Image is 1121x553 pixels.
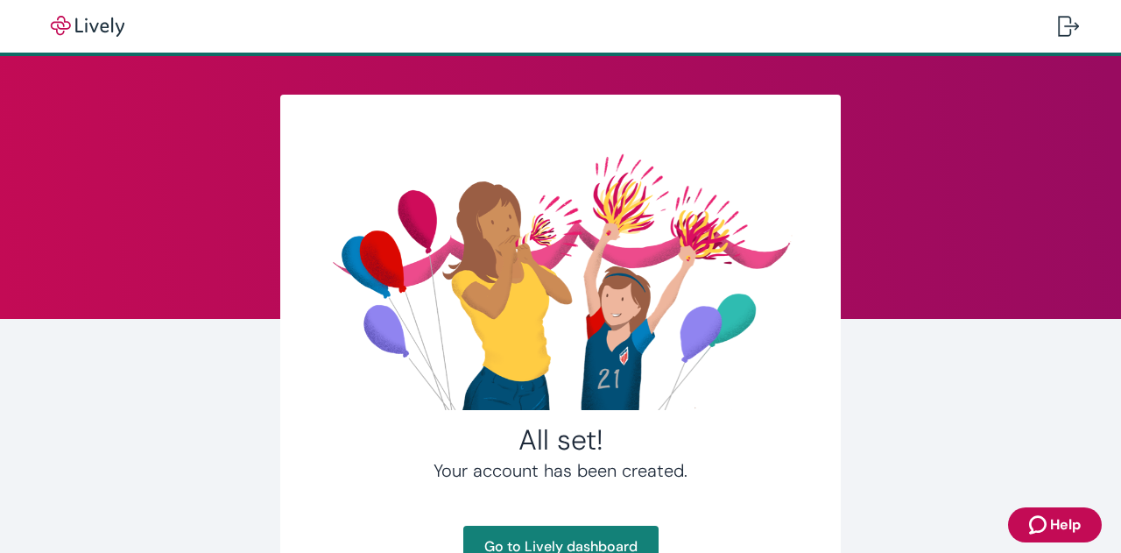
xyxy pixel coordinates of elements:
[1029,514,1050,535] svg: Zendesk support icon
[39,16,137,37] img: Lively
[1050,514,1081,535] span: Help
[1044,5,1093,47] button: Log out
[322,457,799,484] h4: Your account has been created.
[1008,507,1102,542] button: Zendesk support iconHelp
[322,422,799,457] h2: All set!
